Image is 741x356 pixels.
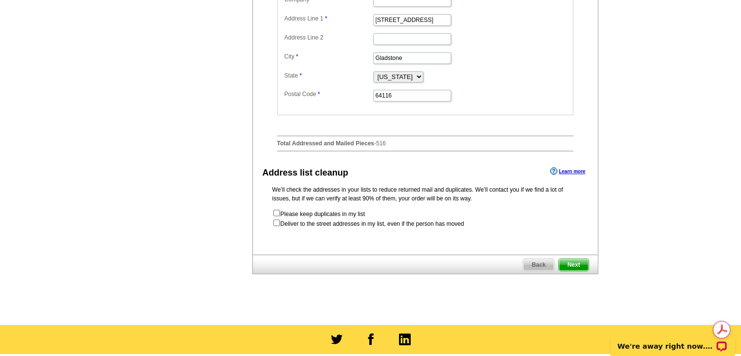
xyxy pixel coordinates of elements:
[285,33,372,42] label: Address Line 2
[376,140,386,147] span: 516
[272,209,578,228] form: Please keep duplicates in my list Deliver to the street addresses in my list, even if the person ...
[523,259,554,271] span: Back
[272,185,578,203] p: We’ll check the addresses in your lists to reduce returned mail and duplicates. We’ll contact you...
[523,258,554,271] a: Back
[604,325,741,356] iframe: LiveChat chat widget
[285,52,372,61] label: City
[277,140,374,147] strong: Total Addressed and Mailed Pieces
[550,167,585,175] a: Learn more
[263,166,348,179] div: Address list cleanup
[285,71,372,80] label: State
[559,259,588,271] span: Next
[285,14,372,23] label: Address Line 1
[285,90,372,99] label: Postal Code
